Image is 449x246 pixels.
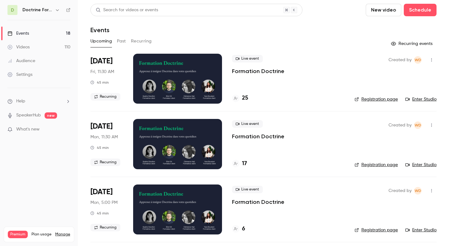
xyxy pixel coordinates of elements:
[90,69,114,75] span: Fri, 11:30 AM
[7,44,30,50] div: Videos
[389,56,412,64] span: Created by
[414,121,422,129] span: Webinar Doctrine
[63,127,70,132] iframe: Noticeable Trigger
[7,58,35,64] div: Audience
[7,71,32,78] div: Settings
[404,4,437,16] button: Schedule
[242,94,248,102] h4: 25
[7,98,70,105] li: help-dropdown-opener
[415,56,421,64] span: WD
[90,119,123,169] div: Oct 13 Mon, 11:30 AM (Europe/Paris)
[11,7,14,13] span: D
[405,162,437,168] a: Enter Studio
[90,134,118,140] span: Mon, 11:30 AM
[90,199,118,206] span: Mon, 5:00 PM
[232,120,263,128] span: Live event
[355,96,398,102] a: Registration page
[355,227,398,233] a: Registration page
[389,187,412,194] span: Created by
[232,94,248,102] a: 25
[90,187,113,197] span: [DATE]
[232,55,263,62] span: Live event
[232,133,284,140] a: Formation Doctrine
[414,56,422,64] span: Webinar Doctrine
[22,7,52,13] h6: Doctrine Formation Avocats
[90,184,123,234] div: Oct 13 Mon, 5:00 PM (Europe/Paris)
[232,198,284,206] a: Formation Doctrine
[90,93,120,101] span: Recurring
[415,187,421,194] span: WD
[90,36,112,46] button: Upcoming
[7,30,29,37] div: Events
[414,187,422,194] span: Webinar Doctrine
[242,225,245,233] h4: 6
[232,186,263,193] span: Live event
[405,96,437,102] a: Enter Studio
[96,7,158,13] div: Search for videos or events
[90,145,109,150] div: 45 min
[8,231,28,238] span: Premium
[355,162,398,168] a: Registration page
[90,121,113,131] span: [DATE]
[45,112,57,119] span: new
[117,36,126,46] button: Past
[90,56,113,66] span: [DATE]
[16,112,41,119] a: SpeakerHub
[90,224,120,231] span: Recurring
[90,211,109,216] div: 45 min
[90,159,120,166] span: Recurring
[415,121,421,129] span: WD
[90,26,109,34] h1: Events
[55,232,70,237] a: Manage
[16,98,25,105] span: Help
[366,4,401,16] button: New video
[90,54,123,104] div: Oct 10 Fri, 11:30 AM (Europe/Paris)
[388,39,437,49] button: Recurring events
[242,160,247,168] h4: 17
[31,232,51,237] span: Plan usage
[389,121,412,129] span: Created by
[16,126,40,133] span: What's new
[131,36,152,46] button: Recurring
[90,80,109,85] div: 45 min
[232,225,245,233] a: 6
[232,67,284,75] a: Formation Doctrine
[232,160,247,168] a: 17
[405,227,437,233] a: Enter Studio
